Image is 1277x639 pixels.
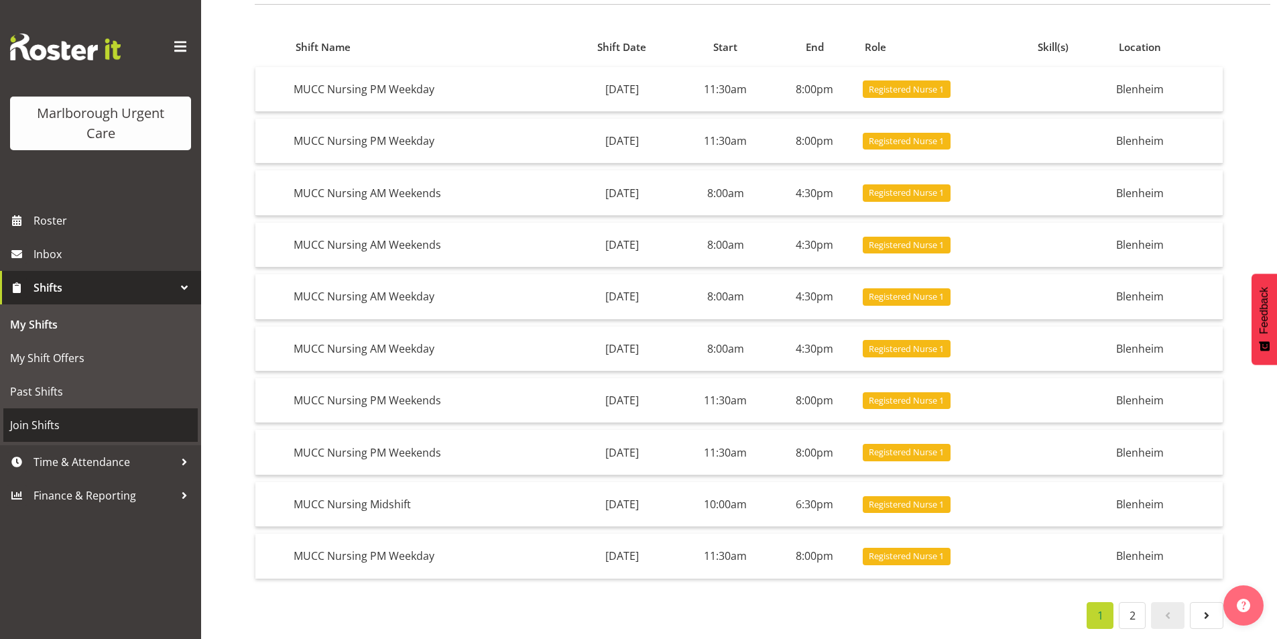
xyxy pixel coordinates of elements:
td: 8:00am [678,170,772,215]
td: Blenheim [1111,223,1223,268]
td: 8:00pm [772,67,857,112]
td: 4:30pm [772,170,857,215]
td: 8:00pm [772,430,857,475]
td: Blenheim [1111,119,1223,164]
a: Join Shifts [3,408,198,442]
span: Inbox [34,244,194,264]
a: Past Shifts [3,375,198,408]
td: MUCC Nursing AM Weekends [288,223,566,268]
td: MUCC Nursing Midshift [288,482,566,527]
span: Shift Name [296,40,351,55]
td: [DATE] [566,119,678,164]
td: 11:30am [678,119,772,164]
td: MUCC Nursing PM Weekday [288,534,566,578]
td: 11:30am [678,430,772,475]
td: 6:30pm [772,482,857,527]
span: Registered Nurse 1 [869,343,944,355]
td: [DATE] [566,170,678,215]
span: Registered Nurse 1 [869,135,944,148]
span: Time & Attendance [34,452,174,472]
td: MUCC Nursing AM Weekday [288,274,566,319]
span: Past Shifts [10,382,191,402]
td: 11:30am [678,67,772,112]
td: [DATE] [566,327,678,371]
td: [DATE] [566,274,678,319]
td: 8:00am [678,223,772,268]
span: Registered Nurse 1 [869,290,944,303]
td: 10:00am [678,482,772,527]
img: help-xxl-2.png [1237,599,1250,612]
img: Rosterit website logo [10,34,121,60]
td: Blenheim [1111,482,1223,527]
a: My Shifts [3,308,198,341]
span: Registered Nurse 1 [869,446,944,459]
td: [DATE] [566,482,678,527]
td: MUCC Nursing AM Weekends [288,170,566,215]
td: Blenheim [1111,430,1223,475]
td: [DATE] [566,430,678,475]
td: [DATE] [566,534,678,578]
span: Join Shifts [10,415,191,435]
td: 8:00pm [772,119,857,164]
span: My Shifts [10,314,191,335]
td: 8:00pm [772,534,857,578]
td: Blenheim [1111,170,1223,215]
td: Blenheim [1111,274,1223,319]
span: End [806,40,824,55]
span: Registered Nurse 1 [869,498,944,511]
td: [DATE] [566,67,678,112]
span: Start [713,40,737,55]
span: Roster [34,211,194,231]
span: Skill(s) [1038,40,1069,55]
td: MUCC Nursing PM Weekends [288,430,566,475]
td: 8:00pm [772,378,857,423]
span: Shifts [34,278,174,298]
span: Feedback [1258,287,1270,334]
td: [DATE] [566,223,678,268]
span: My Shift Offers [10,348,191,368]
td: MUCC Nursing AM Weekday [288,327,566,371]
span: Registered Nurse 1 [869,83,944,96]
td: 4:30pm [772,274,857,319]
span: Shift Date [597,40,646,55]
td: MUCC Nursing PM Weekday [288,67,566,112]
td: 8:00am [678,327,772,371]
div: Marlborough Urgent Care [23,103,178,143]
td: Blenheim [1111,378,1223,423]
span: Registered Nurse 1 [869,550,944,563]
span: Finance & Reporting [34,485,174,506]
td: 11:30am [678,378,772,423]
button: Feedback - Show survey [1252,274,1277,365]
a: My Shift Offers [3,341,198,375]
td: MUCC Nursing PM Weekday [288,119,566,164]
td: [DATE] [566,378,678,423]
td: MUCC Nursing PM Weekends [288,378,566,423]
span: Registered Nurse 1 [869,239,944,251]
span: Location [1119,40,1161,55]
span: Registered Nurse 1 [869,394,944,407]
td: Blenheim [1111,534,1223,578]
a: 2 [1119,602,1146,629]
td: 8:00am [678,274,772,319]
span: Registered Nurse 1 [869,186,944,199]
td: Blenheim [1111,327,1223,371]
td: 4:30pm [772,223,857,268]
td: 11:30am [678,534,772,578]
span: Role [865,40,886,55]
td: Blenheim [1111,67,1223,112]
td: 4:30pm [772,327,857,371]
